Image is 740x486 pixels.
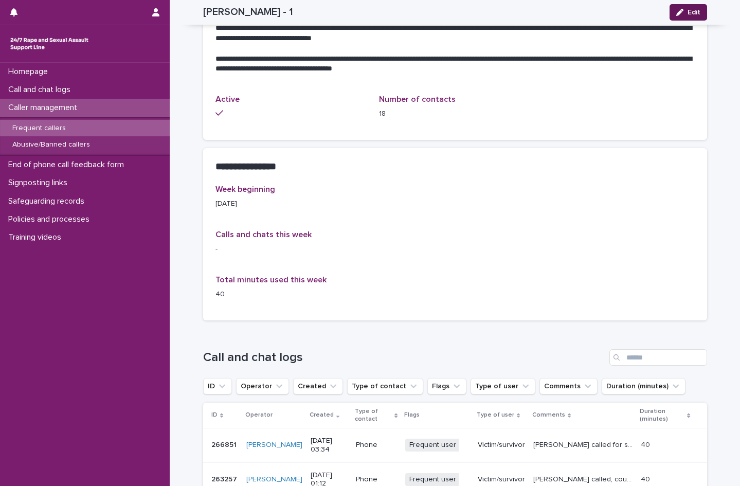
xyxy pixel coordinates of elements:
p: Type of contact [355,406,392,425]
span: Frequent user [405,439,460,452]
p: Flags [404,409,420,421]
p: Phone [356,441,397,449]
p: 266851 [211,439,239,449]
a: [PERSON_NAME] [246,475,302,484]
h2: [PERSON_NAME] - 1 [203,6,293,18]
span: Week beginning [215,185,275,193]
p: Created [310,409,334,421]
p: Frequent callers [4,124,74,133]
button: Duration (minutes) [602,378,685,394]
span: Number of contacts [379,95,456,103]
p: Training videos [4,232,69,242]
input: Search [609,349,707,366]
button: Comments [539,378,598,394]
p: Call and chat logs [4,85,79,95]
span: Calls and chats this week [215,230,312,239]
button: Flags [427,378,466,394]
p: - [215,244,695,255]
p: Type of user [477,409,514,421]
p: Safeguarding records [4,196,93,206]
p: Victim/survivor [478,475,525,484]
p: Phone [356,475,397,484]
p: 40 [641,473,652,484]
p: 263257 [211,473,239,484]
p: 18 [379,109,531,119]
button: ID [203,378,232,394]
p: Comments [532,409,565,421]
p: Abusive/Banned callers [4,140,98,149]
p: 40 [215,289,367,300]
p: Homepage [4,67,56,77]
p: Operator [245,409,273,421]
p: Amy called, could not sleep, thoughts and feelings explored, talked about family and coping mecha... [533,473,635,484]
button: Type of contact [347,378,423,394]
img: rhQMoQhaT3yELyF149Cw [8,33,91,54]
span: Total minutes used this week [215,276,327,284]
p: Caller management [4,103,85,113]
span: Active [215,95,240,103]
p: Amy called for support, couldn't sleep, has police interview today. Talked more about coping mech... [533,439,635,449]
span: Frequent user [405,473,460,486]
button: Type of user [471,378,535,394]
p: Policies and processes [4,214,98,224]
p: [DATE] [215,199,367,209]
p: Signposting links [4,178,76,188]
button: Operator [236,378,289,394]
p: Victim/survivor [478,441,525,449]
a: [PERSON_NAME] [246,441,302,449]
h1: Call and chat logs [203,350,605,365]
button: Created [293,378,343,394]
p: Duration (minutes) [640,406,684,425]
p: [DATE] 03:34 [311,437,348,454]
button: Edit [670,4,707,21]
p: ID [211,409,218,421]
p: End of phone call feedback form [4,160,132,170]
tr: 266851266851 [PERSON_NAME] [DATE] 03:34PhoneFrequent userVictim/survivor[PERSON_NAME] called for ... [203,428,707,462]
span: Edit [688,9,700,16]
p: 40 [641,439,652,449]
